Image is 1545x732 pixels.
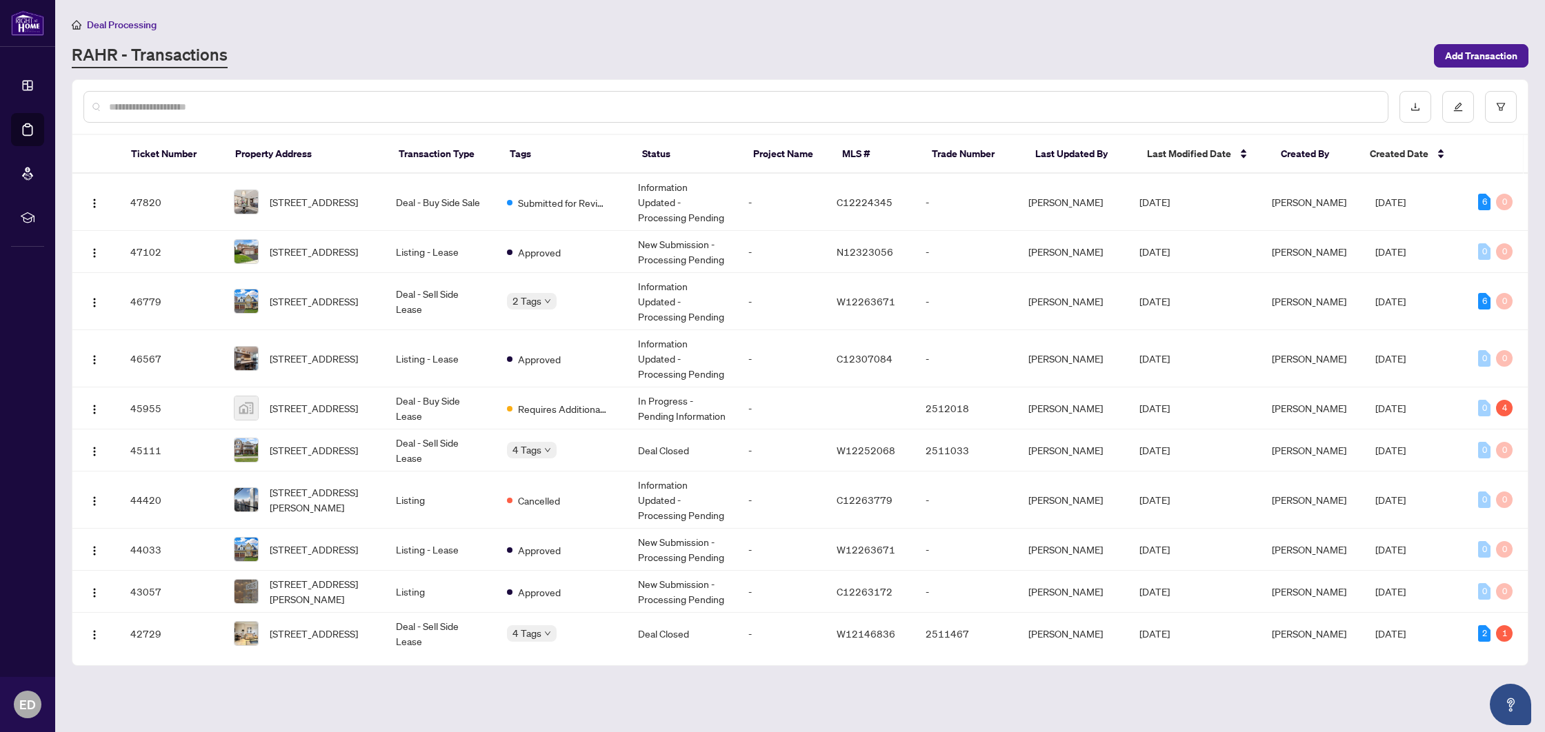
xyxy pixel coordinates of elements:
[915,387,1018,429] td: 2512018
[627,231,737,273] td: New Submission - Processing Pending
[89,297,100,308] img: Logo
[1375,627,1406,640] span: [DATE]
[1272,352,1346,365] span: [PERSON_NAME]
[235,438,258,462] img: thumbnail-img
[385,429,495,471] td: Deal - Sell Side Lease
[270,485,374,515] span: [STREET_ADDRESS][PERSON_NAME]
[119,471,223,529] td: 44420
[235,190,258,214] img: thumbnail-img
[737,387,826,429] td: -
[1496,293,1513,309] div: 0
[1017,571,1128,613] td: [PERSON_NAME]
[89,247,100,258] img: Logo
[1147,146,1231,161] span: Last Modified Date
[1017,273,1128,330] td: [PERSON_NAME]
[1272,585,1346,598] span: [PERSON_NAME]
[1139,352,1170,365] span: [DATE]
[270,576,374,607] span: [STREET_ADDRESS][PERSON_NAME]
[1496,350,1513,367] div: 0
[1139,196,1170,208] span: [DATE]
[1478,442,1491,458] div: 0
[1496,400,1513,416] div: 4
[1478,625,1491,642] div: 2
[1017,429,1128,471] td: [PERSON_NAME]
[627,330,737,387] td: Information Updated - Processing Pending
[83,580,106,602] button: Logo
[915,429,1018,471] td: 2511033
[89,404,100,415] img: Logo
[1496,583,1513,600] div: 0
[235,622,258,645] img: thumbnail-img
[1139,295,1170,307] span: [DATE]
[1139,627,1170,640] span: [DATE]
[1375,196,1406,208] span: [DATE]
[83,191,106,213] button: Logo
[1272,196,1346,208] span: [PERSON_NAME]
[89,354,100,365] img: Logo
[1272,543,1346,556] span: [PERSON_NAME]
[518,584,561,600] span: Approved
[1496,625,1513,642] div: 1
[1496,243,1513,260] div: 0
[11,10,44,36] img: logo
[1139,444,1170,456] span: [DATE]
[1496,102,1506,112] span: filter
[235,289,258,313] img: thumbnail-img
[627,429,737,471] td: Deal Closed
[544,630,551,637] span: down
[627,387,737,429] td: In Progress - Pending Information
[1375,444,1406,456] span: [DATE]
[627,174,737,231] td: Information Updated - Processing Pending
[1017,330,1128,387] td: [PERSON_NAME]
[83,489,106,511] button: Logo
[1399,91,1431,123] button: download
[119,330,223,387] td: 46567
[837,196,893,208] span: C12224345
[1017,471,1128,529] td: [PERSON_NAME]
[915,330,1018,387] td: -
[518,195,608,210] span: Submitted for Review
[1478,400,1491,416] div: 0
[1270,135,1359,174] th: Created By
[915,174,1018,231] td: -
[544,447,551,454] span: down
[1496,541,1513,558] div: 0
[737,174,826,231] td: -
[235,396,258,420] img: thumbnail-img
[235,240,258,263] img: thumbnail-img
[235,580,258,603] img: thumbnail-img
[1375,295,1406,307] span: [DATE]
[1375,543,1406,556] span: [DATE]
[518,245,561,260] span: Approved
[385,174,495,231] td: Deal - Buy Side Sale
[1375,585,1406,598] span: [DATE]
[921,135,1025,174] th: Trade Number
[1139,543,1170,556] span: [DATE]
[1024,135,1136,174] th: Last Updated By
[837,494,893,506] span: C12263779
[83,538,106,560] button: Logo
[1017,613,1128,655] td: [PERSON_NAME]
[1359,135,1463,174] th: Created Date
[1453,102,1463,112] span: edit
[499,135,631,174] th: Tags
[544,298,551,305] span: down
[1017,529,1128,571] td: [PERSON_NAME]
[270,542,358,557] span: [STREET_ADDRESS]
[119,429,223,471] td: 45111
[89,496,100,507] img: Logo
[1485,91,1517,123] button: filter
[1136,135,1270,174] th: Last Modified Date
[512,293,541,309] span: 2 Tags
[737,613,826,655] td: -
[1445,45,1517,67] span: Add Transaction
[388,135,499,174] th: Transaction Type
[1478,243,1491,260] div: 0
[518,542,561,558] span: Approved
[89,446,100,457] img: Logo
[119,529,223,571] td: 44033
[1017,387,1128,429] td: [PERSON_NAME]
[83,439,106,461] button: Logo
[915,231,1018,273] td: -
[1272,494,1346,506] span: [PERSON_NAME]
